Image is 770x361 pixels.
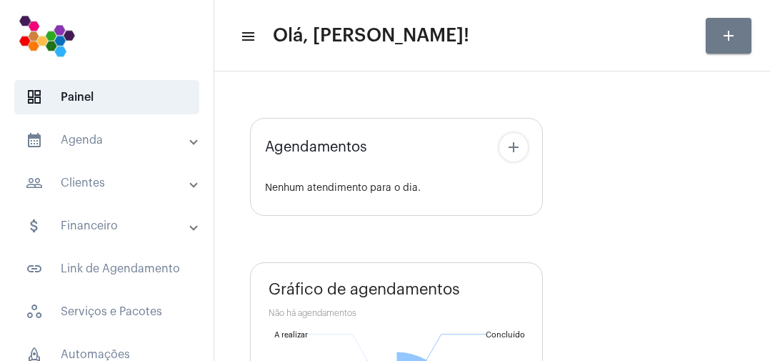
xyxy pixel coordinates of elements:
[9,166,214,200] mat-expansion-panel-header: sidenav iconClientes
[26,132,191,149] mat-panel-title: Agenda
[26,174,43,192] mat-icon: sidenav icon
[26,217,191,234] mat-panel-title: Financeiro
[14,252,199,286] span: Link de Agendamento
[14,295,199,329] span: Serviços e Pacotes
[273,24,469,47] span: Olá, [PERSON_NAME]!
[9,123,214,157] mat-expansion-panel-header: sidenav iconAgenda
[26,174,191,192] mat-panel-title: Clientes
[26,303,43,320] span: sidenav icon
[9,209,214,243] mat-expansion-panel-header: sidenav iconFinanceiro
[720,27,737,44] mat-icon: add
[486,331,525,339] text: Concluído
[26,217,43,234] mat-icon: sidenav icon
[265,139,367,155] span: Agendamentos
[240,28,254,45] mat-icon: sidenav icon
[274,331,308,339] text: A realizar
[26,89,43,106] span: sidenav icon
[14,80,199,114] span: Painel
[265,183,528,194] div: Nenhum atendimento para o dia.
[11,7,82,64] img: 7bf4c2a9-cb5a-6366-d80e-59e5d4b2024a.png
[26,132,43,149] mat-icon: sidenav icon
[269,281,460,298] span: Gráfico de agendamentos
[505,139,522,156] mat-icon: add
[26,260,43,277] mat-icon: sidenav icon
